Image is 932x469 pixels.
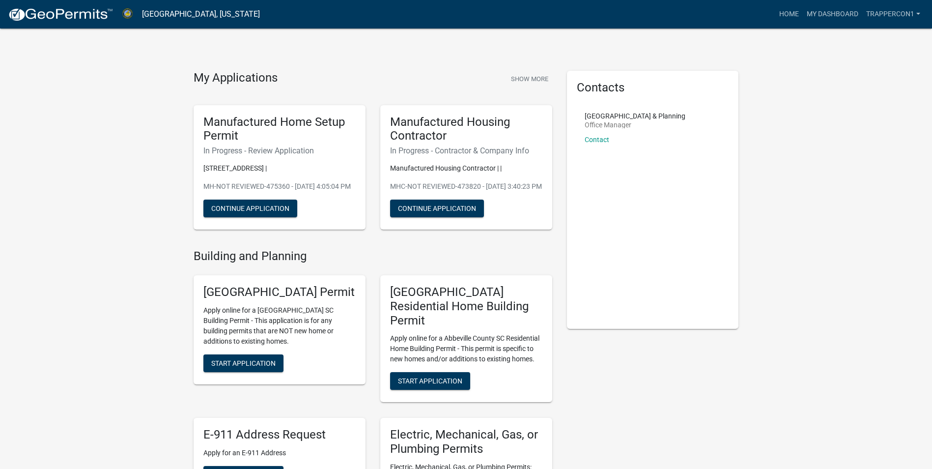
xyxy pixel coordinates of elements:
p: [GEOGRAPHIC_DATA] & Planning [585,113,685,119]
h5: Contacts [577,81,729,95]
a: Trappercon1 [862,5,924,24]
p: MH-NOT REVIEWED-475360 - [DATE] 4:05:04 PM [203,181,356,192]
a: [GEOGRAPHIC_DATA], [US_STATE] [142,6,260,23]
h5: [GEOGRAPHIC_DATA] Permit [203,285,356,299]
h6: In Progress - Review Application [203,146,356,155]
button: Show More [507,71,552,87]
span: Start Application [211,359,276,367]
p: Apply online for a [GEOGRAPHIC_DATA] SC Building Permit - This application is for any building pe... [203,305,356,347]
a: Home [775,5,803,24]
p: [STREET_ADDRESS] | [203,163,356,174]
img: Abbeville County, South Carolina [121,7,134,21]
h5: [GEOGRAPHIC_DATA] Residential Home Building Permit [390,285,542,327]
h6: In Progress - Contractor & Company Info [390,146,542,155]
h5: Manufactured Housing Contractor [390,115,542,144]
h5: Electric, Mechanical, Gas, or Plumbing Permits [390,428,542,456]
p: MHC-NOT REVIEWED-473820 - [DATE] 3:40:23 PM [390,181,542,192]
button: Continue Application [390,200,484,217]
p: Manufactured Housing Contractor | | [390,163,542,174]
button: Start Application [203,354,283,372]
span: Start Application [398,377,462,385]
h4: Building and Planning [194,249,552,264]
h5: Manufactured Home Setup Permit [203,115,356,144]
p: Apply for an E-911 Address [203,448,356,458]
button: Start Application [390,372,470,390]
p: Office Manager [585,121,685,128]
button: Continue Application [203,200,297,217]
h4: My Applications [194,71,278,86]
p: Apply online for a Abbeville County SC Residential Home Building Permit - This permit is specific... [390,333,542,364]
a: My Dashboard [803,5,862,24]
h5: E-911 Address Request [203,428,356,442]
a: Contact [585,136,609,144]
